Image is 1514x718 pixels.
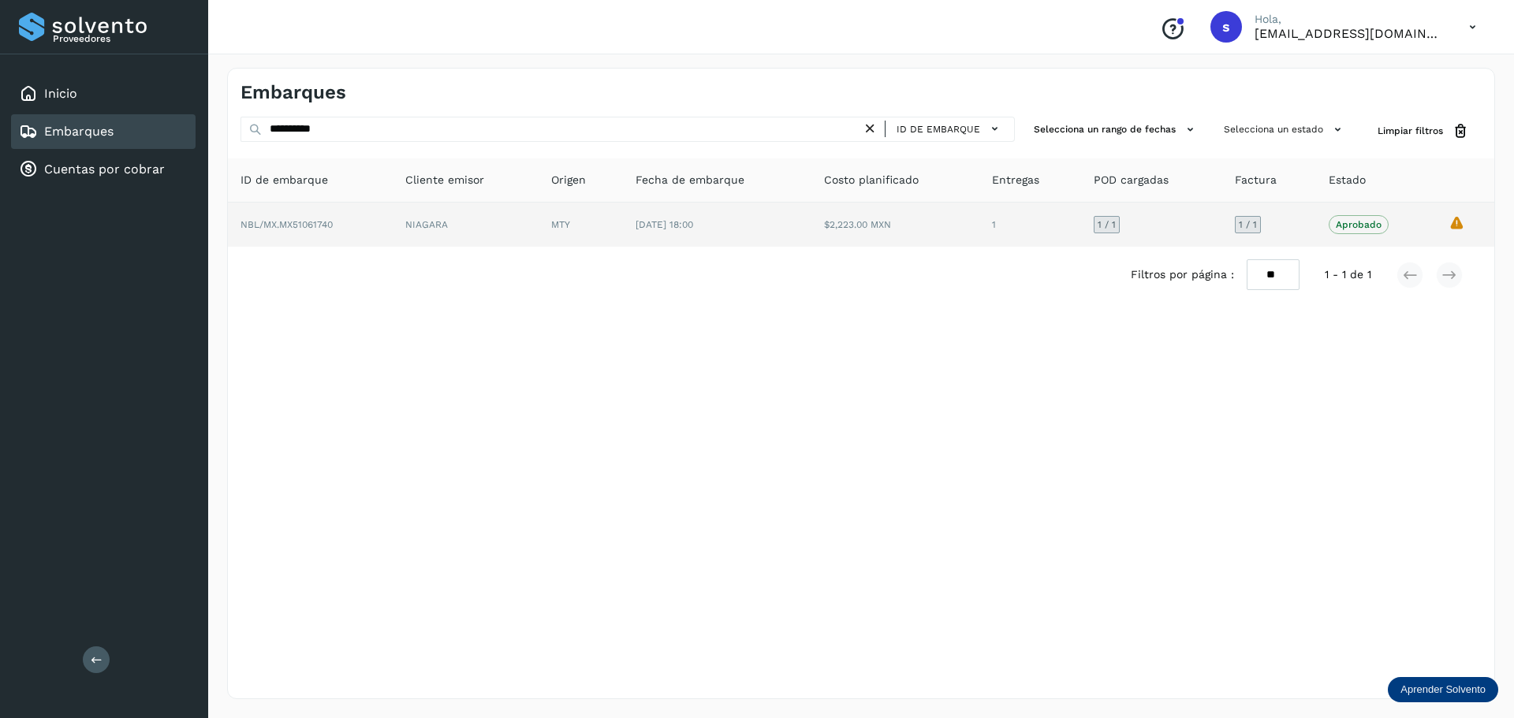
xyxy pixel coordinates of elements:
td: 1 [979,203,1081,247]
button: Selecciona un estado [1218,117,1352,143]
span: POD cargadas [1094,172,1169,188]
div: Embarques [11,114,196,149]
p: sectram23@gmail.com [1255,26,1444,41]
span: Estado [1329,172,1366,188]
h4: Embarques [241,81,346,104]
span: Filtros por página : [1131,266,1234,283]
a: Inicio [44,86,77,101]
button: Selecciona un rango de fechas [1027,117,1205,143]
p: Hola, [1255,13,1444,26]
span: [DATE] 18:00 [636,219,693,230]
span: Factura [1235,172,1277,188]
a: Embarques [44,124,114,139]
td: NIAGARA [393,203,539,247]
span: ID de embarque [241,172,328,188]
span: Entregas [992,172,1039,188]
span: NBL/MX.MX51061740 [241,219,333,230]
span: Limpiar filtros [1378,124,1443,138]
span: Costo planificado [824,172,919,188]
span: ID de embarque [897,122,980,136]
a: Cuentas por cobrar [44,162,165,177]
span: 1 / 1 [1239,220,1257,229]
p: Aprobado [1336,219,1382,230]
p: Proveedores [53,33,189,44]
td: MTY [539,203,623,247]
span: Cliente emisor [405,172,484,188]
p: Aprender Solvento [1400,683,1486,696]
button: ID de embarque [892,117,1008,140]
span: Origen [551,172,586,188]
span: 1 - 1 de 1 [1325,266,1371,283]
span: Fecha de embarque [636,172,744,188]
div: Inicio [11,76,196,111]
span: 1 / 1 [1098,220,1116,229]
div: Aprender Solvento [1388,677,1498,702]
td: $2,223.00 MXN [811,203,979,247]
div: Cuentas por cobrar [11,152,196,187]
button: Limpiar filtros [1365,117,1482,146]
